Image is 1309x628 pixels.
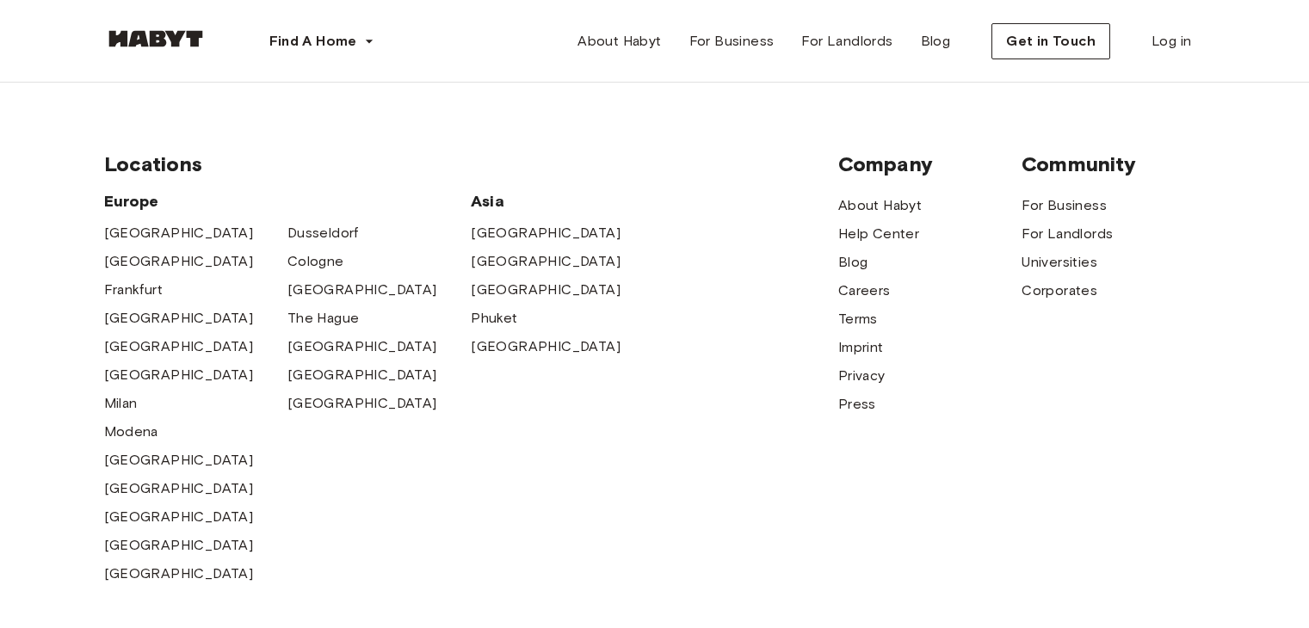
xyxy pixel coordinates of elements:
[1022,280,1097,301] a: Corporates
[1138,24,1205,58] a: Log in
[838,195,922,216] a: About Habyt
[104,563,254,584] a: [GEOGRAPHIC_DATA]
[1022,195,1107,216] a: For Business
[838,337,884,358] a: Imprint
[104,535,254,556] a: [GEOGRAPHIC_DATA]
[1006,31,1096,52] span: Get in Touch
[838,224,919,244] a: Help Center
[287,393,437,414] a: [GEOGRAPHIC_DATA]
[256,24,388,58] button: Find A Home
[104,251,254,272] a: [GEOGRAPHIC_DATA]
[104,151,838,177] span: Locations
[801,31,892,52] span: For Landlords
[787,24,906,58] a: For Landlords
[838,366,886,386] a: Privacy
[838,151,1022,177] span: Company
[287,280,437,300] a: [GEOGRAPHIC_DATA]
[838,252,868,273] a: Blog
[471,308,517,329] a: Phuket
[1152,31,1191,52] span: Log in
[104,478,254,499] a: [GEOGRAPHIC_DATA]
[287,223,359,243] a: Dusseldorf
[104,365,254,385] a: [GEOGRAPHIC_DATA]
[991,23,1110,59] button: Get in Touch
[471,280,621,300] a: [GEOGRAPHIC_DATA]
[104,280,164,300] a: Frankfurt
[471,251,621,272] a: [GEOGRAPHIC_DATA]
[1022,252,1097,273] a: Universities
[104,507,254,527] a: [GEOGRAPHIC_DATA]
[104,308,254,329] a: [GEOGRAPHIC_DATA]
[838,309,878,329] a: Terms
[287,365,437,385] a: [GEOGRAPHIC_DATA]
[287,251,344,272] a: Cologne
[287,308,360,329] a: The Hague
[287,336,437,357] a: [GEOGRAPHIC_DATA]
[1022,151,1205,177] span: Community
[104,393,138,414] a: Milan
[921,31,951,52] span: Blog
[471,336,621,357] a: [GEOGRAPHIC_DATA]
[269,31,357,52] span: Find A Home
[104,223,254,243] a: [GEOGRAPHIC_DATA]
[1022,224,1113,244] a: For Landlords
[564,24,675,58] a: About Habyt
[471,191,654,212] span: Asia
[689,31,775,52] span: For Business
[471,223,621,243] a: [GEOGRAPHIC_DATA]
[577,31,661,52] span: About Habyt
[907,24,965,58] a: Blog
[104,450,254,471] a: [GEOGRAPHIC_DATA]
[104,422,158,442] a: Modena
[104,336,254,357] a: [GEOGRAPHIC_DATA]
[676,24,788,58] a: For Business
[104,30,207,47] img: Habyt
[838,394,876,415] a: Press
[104,191,472,212] span: Europe
[838,280,891,301] a: Careers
